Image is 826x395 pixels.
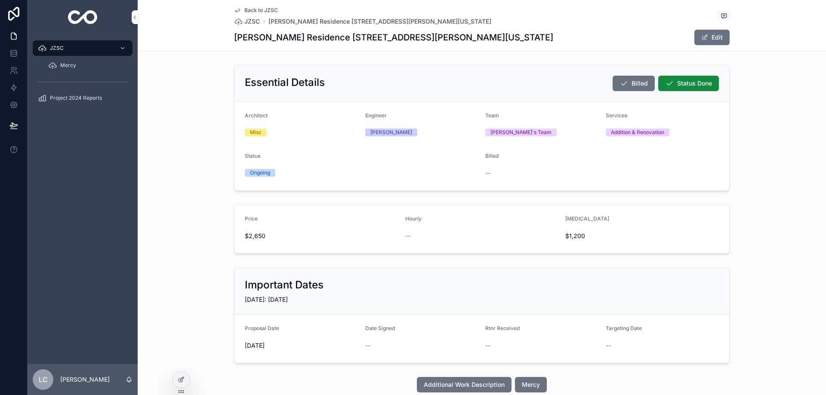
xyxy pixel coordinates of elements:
a: JZSC [234,17,260,26]
span: Additional Work Description [424,380,505,389]
span: Team [485,112,499,119]
span: -- [485,341,490,350]
span: $2,650 [245,232,398,240]
span: -- [606,341,611,350]
h2: Important Dates [245,278,324,292]
span: -- [365,341,370,350]
span: Back to JZSC [244,7,278,14]
div: Misc [250,129,262,136]
span: [DATE] [245,341,358,350]
a: Project 2024 Reports [33,90,133,106]
span: Targeting Date [606,325,642,331]
span: Mercy [522,380,540,389]
span: Status [245,153,260,159]
span: -- [405,232,410,240]
a: Mercy [43,58,133,73]
p: [PERSON_NAME] [60,375,110,384]
div: Ongoing [250,169,270,177]
button: Additional Work Description [417,377,512,392]
button: Mercy [515,377,547,392]
button: Status Done [658,76,719,91]
span: Price [245,215,258,222]
a: Back to JZSC [234,7,278,14]
span: Billed [632,79,648,88]
button: Edit [694,30,730,45]
span: Date Signed [365,325,395,331]
span: LC [39,374,48,385]
a: [PERSON_NAME] Residence [STREET_ADDRESS][PERSON_NAME][US_STATE] [268,17,491,26]
span: Status Done [677,79,712,88]
div: [PERSON_NAME] [370,129,412,136]
img: App logo [68,10,98,24]
div: Addition & Renovation [611,129,664,136]
span: JZSC [50,45,64,52]
span: Rtnr Received [485,325,520,331]
span: Architect [245,112,268,119]
span: Proposal Date [245,325,279,331]
span: JZSC [244,17,260,26]
div: scrollable content [28,34,138,117]
div: [PERSON_NAME]'s Team [490,129,552,136]
span: Hourly [405,215,422,222]
span: $1,200 [565,232,679,240]
h1: [PERSON_NAME] Residence [STREET_ADDRESS][PERSON_NAME][US_STATE] [234,31,553,43]
a: JZSC [33,40,133,56]
span: Mercy [60,62,76,69]
span: [MEDICAL_DATA] [565,215,609,222]
span: Billed [485,153,499,159]
h2: Essential Details [245,76,325,89]
span: -- [485,169,490,178]
button: Billed [613,76,655,91]
span: [DATE]: [DATE] [245,296,288,303]
span: Services [606,112,627,119]
span: Project 2024 Reports [50,95,102,101]
span: Engineer [365,112,387,119]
